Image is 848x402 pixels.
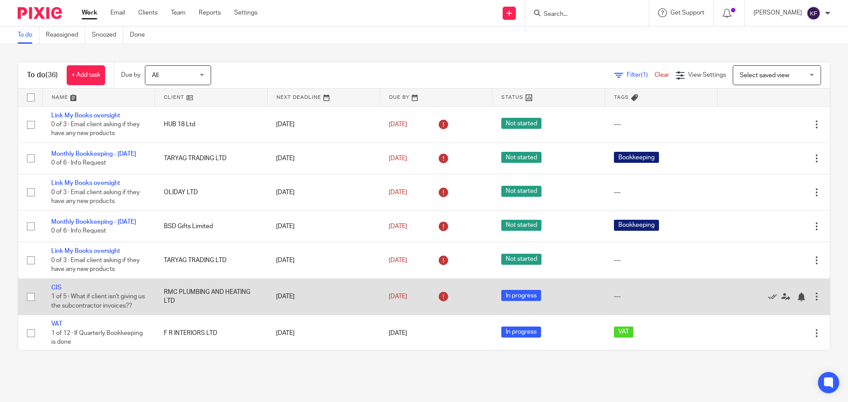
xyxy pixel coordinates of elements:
span: [DATE] [389,330,407,336]
span: [DATE] [389,189,407,195]
a: Clients [138,8,158,17]
a: Email [110,8,125,17]
span: Not started [501,220,541,231]
td: [DATE] [267,242,380,278]
span: (1) [641,72,648,78]
span: [DATE] [389,155,407,162]
a: Clear [655,72,669,78]
span: Not started [501,152,541,163]
a: To do [18,26,39,44]
span: [DATE] [389,257,407,263]
a: Work [82,8,97,17]
h1: To do [27,71,58,80]
td: [DATE] [267,278,380,315]
a: Reports [199,8,221,17]
span: [DATE] [389,223,407,229]
td: [DATE] [267,315,380,351]
td: F R INTERIORS LTD [155,315,268,351]
td: [DATE] [267,143,380,174]
img: svg%3E [806,6,821,20]
span: 0 of 3 · Email client asking if they have any new products [51,189,140,205]
p: Due by [121,71,140,79]
span: 0 of 3 · Email client asking if they have any new products [51,121,140,137]
a: CIS [51,285,61,291]
a: Reassigned [46,26,85,44]
span: Bookkeeping [614,220,659,231]
span: 1 of 12 · If Quarterly Bookkeeping is done [51,330,143,346]
span: 0 of 3 · Email client asking if they have any new products [51,257,140,273]
div: --- [614,188,709,197]
p: [PERSON_NAME] [753,8,802,17]
a: Monthly Bookkeeping - [DATE] [51,151,136,157]
a: Link My Books oversight [51,180,120,186]
input: Search [543,11,622,19]
td: [DATE] [267,174,380,210]
a: Monthly Bookkeeping - [DATE] [51,219,136,225]
a: Settings [234,8,257,17]
span: Filter [627,72,655,78]
span: 0 of 6 · Info Request [51,160,106,166]
span: 1 of 5 · What if client isn't giving us the subcontractor invoices?? [51,293,145,309]
td: [DATE] [267,106,380,143]
td: RMC PLUMBING AND HEATING LTD [155,278,268,315]
a: Done [130,26,151,44]
td: BSD Gifts Limited [155,210,268,242]
span: Not started [501,186,541,197]
span: View Settings [688,72,726,78]
a: VAT [51,321,62,327]
span: Get Support [670,10,704,16]
span: In progress [501,290,541,301]
img: Pixie [18,7,62,19]
a: Mark as done [768,292,781,301]
span: [DATE] [389,293,407,300]
td: HUB 18 Ltd [155,106,268,143]
div: --- [614,256,709,265]
span: 0 of 6 · Info Request [51,228,106,234]
span: Not started [501,118,541,129]
span: VAT [614,327,633,338]
span: Select saved view [740,72,789,79]
span: [DATE] [389,121,407,128]
a: Link My Books oversight [51,248,120,254]
span: (36) [45,71,58,79]
a: + Add task [67,65,105,85]
a: Link My Books oversight [51,113,120,119]
span: Tags [614,95,629,100]
div: --- [614,120,709,129]
td: TARYAG TRADING LTD [155,242,268,278]
a: Team [171,8,185,17]
div: --- [614,292,709,301]
span: In progress [501,327,541,338]
td: TARYAG TRADING LTD [155,143,268,174]
td: OLIDAY LTD [155,174,268,210]
span: All [152,72,159,79]
a: Snoozed [92,26,123,44]
span: Bookkeeping [614,152,659,163]
td: [DATE] [267,210,380,242]
span: Not started [501,254,541,265]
